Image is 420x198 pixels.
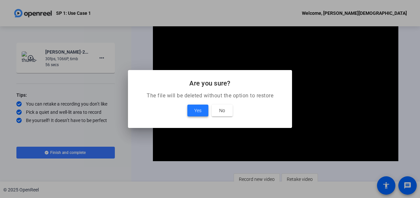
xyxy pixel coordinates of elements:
span: No [219,107,225,114]
p: The file will be deleted without the option to restore [136,92,284,100]
span: Yes [194,107,201,114]
button: No [212,105,233,116]
button: Yes [187,105,208,116]
h2: Are you sure? [136,78,284,88]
